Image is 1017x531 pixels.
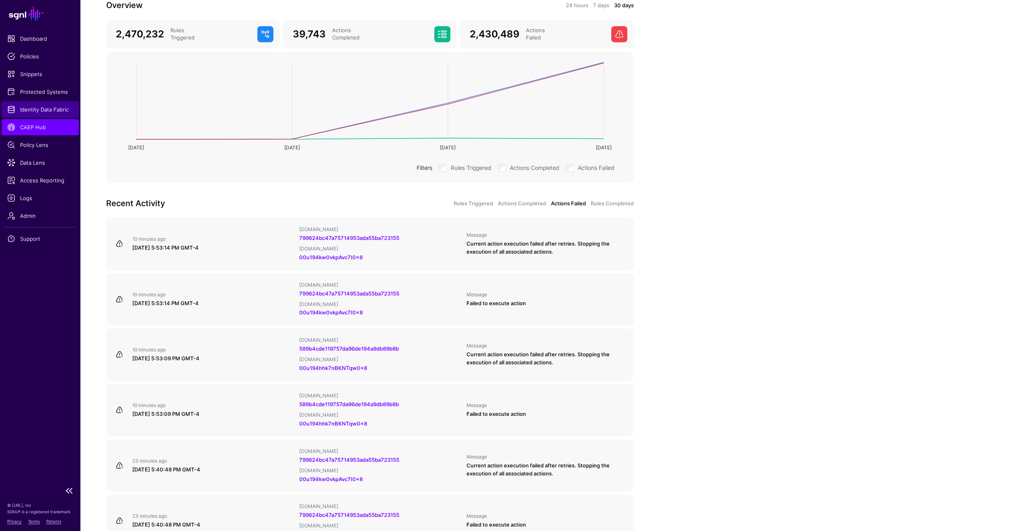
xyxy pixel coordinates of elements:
div: Failed to execute action [466,300,627,308]
div: Actions Failed [523,27,608,41]
text: [DATE] [440,145,456,151]
div: Failed to execute action [466,521,627,529]
div: [DOMAIN_NAME] [299,412,460,418]
span: Policies [7,52,73,60]
a: Patents [46,519,61,524]
div: [DATE] 5:53:09 PM GMT-4 [132,355,293,363]
span: Data Lens [7,159,73,167]
div: [DOMAIN_NAME] [299,301,460,308]
a: Terms [28,519,40,524]
div: Message [466,343,627,349]
div: [DOMAIN_NAME] [299,448,460,455]
span: Protected Systems [7,88,73,96]
div: 10 minutes ago [132,236,293,242]
div: [DOMAIN_NAME] [299,393,460,399]
div: [DOMAIN_NAME] [299,467,460,474]
a: 00u194kw0vkpAvc7I0x8 [299,254,363,260]
a: 00u194hhk7nBKNTqw0x8 [299,365,367,371]
span: Snippets [7,70,73,78]
span: 2,470,232 [116,28,164,40]
div: [DOMAIN_NAME] [299,226,460,233]
div: 10 minutes ago [132,402,293,409]
div: [DATE] 5:53:14 PM GMT-4 [132,244,293,252]
a: 7 days [593,2,609,10]
div: Actions Completed [329,27,431,41]
a: Policy Lens [2,137,79,153]
div: [DATE] 5:40:48 PM GMT-4 [132,466,293,474]
div: 23 minutes ago [132,458,293,464]
p: © [URL], Inc [7,502,73,508]
div: Filters [413,163,436,172]
p: SGNL® is a registered trademark [7,508,73,515]
div: 10 minutes ago [132,291,293,298]
div: Current action execution failed after retries. Stopping the execution of all associated actions. [466,240,627,256]
div: [DOMAIN_NAME] [299,337,460,343]
a: CAEP Hub [2,119,79,135]
div: [DOMAIN_NAME] [299,523,460,529]
div: 10 minutes ago [132,347,293,353]
div: [DATE] 5:53:09 PM GMT-4 [132,410,293,418]
div: 23 minutes ago [132,513,293,519]
a: Logs [2,190,79,206]
a: Dashboard [2,31,79,47]
a: 799624bc47a75714953ada55ba723155 [299,235,399,241]
div: Failed to execute action [466,410,627,418]
span: Admin [7,212,73,220]
a: 799624bc47a75714953ada55ba723155 [299,512,399,518]
div: Message [466,402,627,409]
text: [DATE] [284,145,300,151]
label: Rules Triggered [451,162,491,172]
a: Access Reporting [2,172,79,188]
div: [DOMAIN_NAME] [299,503,460,510]
div: [DOMAIN_NAME] [299,246,460,252]
div: Message [466,513,627,519]
a: Actions Completed [498,200,546,208]
a: 00u194kw0vkpAvc7I0x8 [299,309,363,316]
h3: Recent Activity [106,197,365,210]
span: Identity Data Fabric [7,105,73,114]
div: [DOMAIN_NAME] [299,282,460,288]
a: 799624bc47a75714953ada55ba723155 [299,290,399,297]
div: Message [466,232,627,238]
a: 00u194hhk7nBKNTqw0x8 [299,420,367,427]
span: Dashboard [7,35,73,43]
span: Access Reporting [7,176,73,184]
div: Message [466,291,627,298]
a: Rules Triggered [454,200,493,208]
div: Current action execution failed after retries. Stopping the execution of all associated actions. [466,351,627,367]
div: [DATE] 5:40:48 PM GMT-4 [132,521,293,529]
a: 00u194kw0vkpAvc7I0x8 [299,476,363,482]
a: Privacy [7,519,22,524]
text: [DATE] [128,145,144,151]
a: Actions Failed [551,200,586,208]
a: 799624bc47a75714953ada55ba723155 [299,457,399,463]
div: [DATE] 5:53:14 PM GMT-4 [132,300,293,308]
div: [DOMAIN_NAME] [299,356,460,363]
label: Actions Completed [510,162,559,172]
span: Policy Lens [7,141,73,149]
a: 24 hours [566,2,588,10]
span: Support [7,235,73,243]
a: 30 days [614,2,634,10]
span: 39,743 [293,28,326,40]
div: Message [466,454,627,460]
label: Actions Failed [578,162,614,172]
span: CAEP Hub [7,123,73,131]
div: Current action execution failed after retries. Stopping the execution of all associated actions. [466,462,627,478]
a: Admin [2,208,79,224]
a: Identity Data Fabric [2,101,79,118]
div: Rules Triggered [167,27,254,41]
a: SGNL [5,5,76,23]
a: 589b4cde119757da96de194a9db89b8b [299,401,399,407]
a: 589b4cde119757da96de194a9db89b8b [299,345,399,352]
text: [DATE] [596,145,612,151]
span: Logs [7,194,73,202]
a: Snippets [2,66,79,82]
a: Policies [2,48,79,64]
a: Protected Systems [2,84,79,100]
a: Rules Completed [591,200,634,208]
a: Data Lens [2,155,79,171]
span: 2,430,489 [470,28,520,40]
